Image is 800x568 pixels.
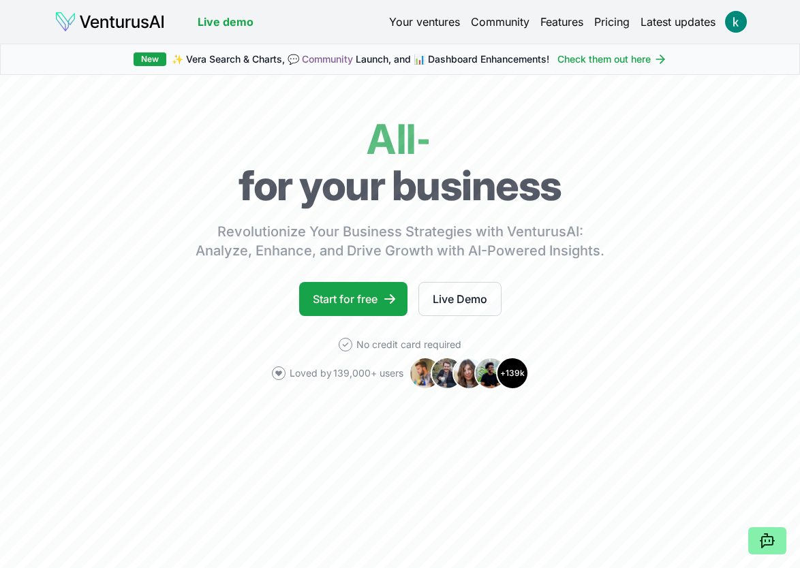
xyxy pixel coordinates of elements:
img: logo [55,11,165,33]
a: Your ventures [389,14,460,30]
a: Live demo [198,14,253,30]
img: Avatar 1 [409,357,442,390]
a: Live Demo [418,282,502,316]
a: Latest updates [641,14,716,30]
a: Features [540,14,583,30]
img: Avatar 4 [474,357,507,390]
a: Community [302,53,353,65]
span: ✨ Vera Search & Charts, 💬 Launch, and 📊 Dashboard Enhancements! [172,52,549,66]
img: ACg8ocJYRPtUeCm4fWSm3AkTqvI7xlyShsjuRbFZvI4YfZ_DvNz0cw=s96-c [725,11,747,33]
a: Pricing [594,14,630,30]
img: Avatar 3 [452,357,485,390]
img: Avatar 2 [431,357,463,390]
a: Community [471,14,529,30]
a: Start for free [299,282,407,316]
a: Check them out here [557,52,667,66]
div: New [134,52,166,66]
